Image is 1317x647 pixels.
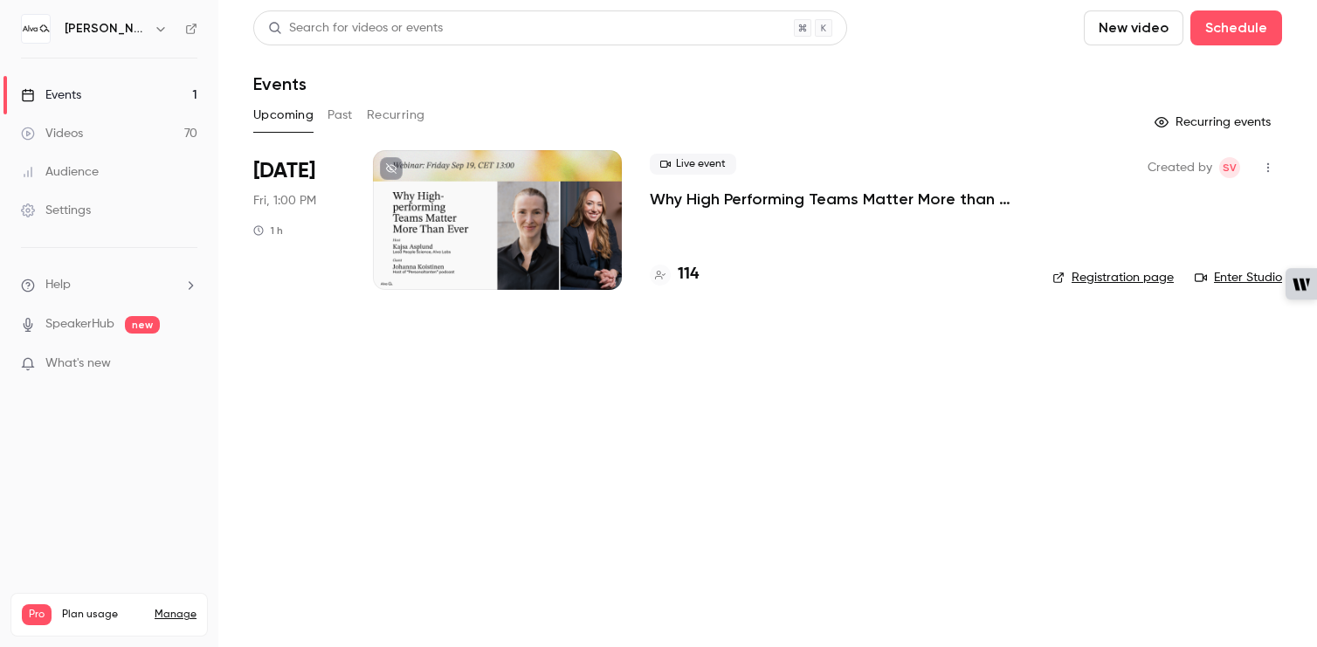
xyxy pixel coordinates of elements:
span: Pro [22,604,52,625]
a: 114 [650,263,699,286]
button: Recurring [367,101,425,129]
a: Why High Performing Teams Matter More than Ever [650,189,1024,210]
span: What's new [45,354,111,373]
h1: Events [253,73,307,94]
button: New video [1084,10,1183,45]
a: Registration page [1052,269,1174,286]
iframe: Noticeable Trigger [176,356,197,372]
span: SV [1223,157,1237,178]
button: Upcoming [253,101,314,129]
h6: [PERSON_NAME] Labs [65,20,147,38]
div: 1 h [253,224,283,237]
div: Search for videos or events [268,19,443,38]
h4: 114 [678,263,699,286]
div: Sep 19 Fri, 1:00 PM (Europe/Stockholm) [253,150,345,290]
img: Alva Labs [22,15,50,43]
button: Past [328,101,353,129]
span: Plan usage [62,608,144,622]
div: Events [21,86,81,104]
button: Schedule [1190,10,1282,45]
li: help-dropdown-opener [21,276,197,294]
span: Created by [1148,157,1212,178]
a: SpeakerHub [45,315,114,334]
span: [DATE] [253,157,315,185]
span: new [125,316,160,334]
div: Settings [21,202,91,219]
button: Recurring events [1147,108,1282,136]
div: Audience [21,163,99,181]
div: Videos [21,125,83,142]
span: Sara Vinell [1219,157,1240,178]
a: Enter Studio [1195,269,1282,286]
span: Fri, 1:00 PM [253,192,316,210]
span: Live event [650,154,736,175]
a: Manage [155,608,197,622]
span: Help [45,276,71,294]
